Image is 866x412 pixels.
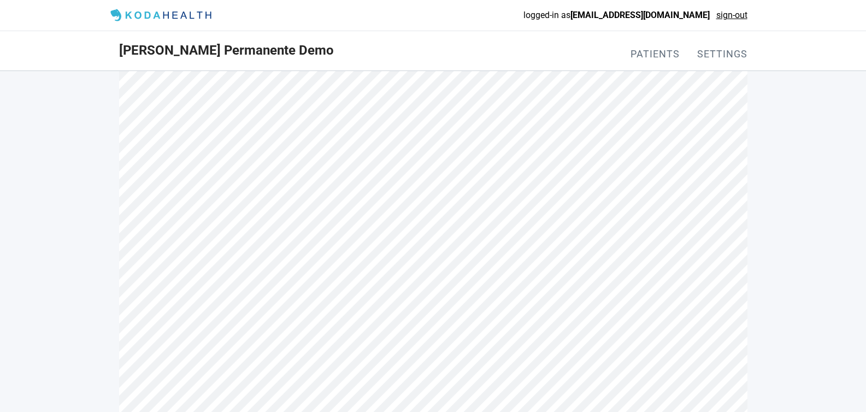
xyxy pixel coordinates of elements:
[631,48,680,60] a: PATIENTS
[106,7,219,24] img: Koda Health-home
[716,8,747,22] button: sign-out
[119,40,334,61] h1: [PERSON_NAME] Permanente Demo
[570,10,710,20] strong: [EMAIL_ADDRESS][DOMAIN_NAME]
[697,48,747,60] a: SETTINGS
[433,8,747,22] div: logged-in as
